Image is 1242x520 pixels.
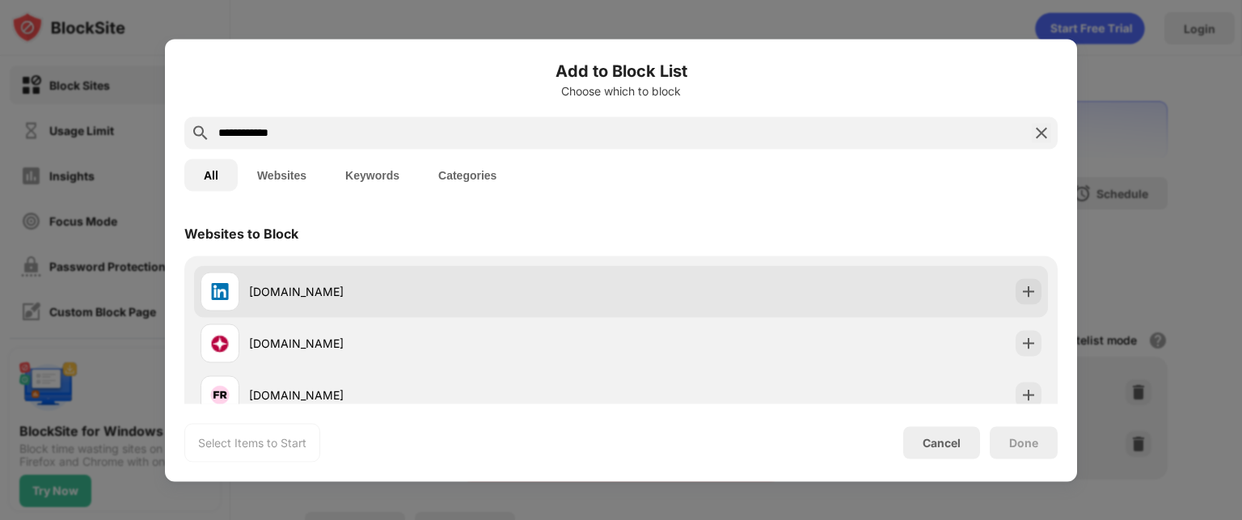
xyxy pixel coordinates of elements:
img: search.svg [191,123,210,142]
button: Websites [238,159,326,191]
img: favicons [210,281,230,301]
img: favicons [210,385,230,404]
div: [DOMAIN_NAME] [249,283,621,300]
div: [DOMAIN_NAME] [249,387,621,404]
div: Select Items to Start [198,434,306,450]
div: Choose which to block [184,84,1058,97]
img: search-close [1032,123,1051,142]
button: Keywords [326,159,419,191]
div: [DOMAIN_NAME] [249,335,621,352]
div: Cancel [923,436,961,450]
button: Categories [419,159,516,191]
div: Websites to Block [184,225,298,241]
div: Done [1009,436,1038,449]
h6: Add to Block List [184,58,1058,82]
img: favicons [210,333,230,353]
button: All [184,159,238,191]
